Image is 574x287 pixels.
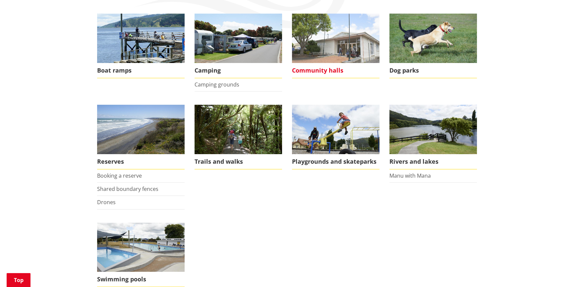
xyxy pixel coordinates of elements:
[389,105,477,169] a: The Waikato River flowing through Ngaruawahia Rivers and lakes
[292,63,379,78] span: Community halls
[97,185,158,193] a: Shared boundary fences
[292,14,379,63] img: Ngaruawahia Memorial Hall
[97,14,185,78] a: Port Waikato council maintained boat ramp Boat ramps
[389,154,477,169] span: Rivers and lakes
[195,105,282,154] img: Bridal Veil Falls
[292,14,379,78] a: Ngaruawahia Memorial Hall Community halls
[97,154,185,169] span: Reserves
[195,154,282,169] span: Trails and walks
[97,105,185,169] a: Port Waikato coastal reserve Reserves
[97,105,185,154] img: Port Waikato coastal reserve
[292,154,379,169] span: Playgrounds and skateparks
[97,199,116,206] a: Drones
[97,223,185,272] img: Tuakau Swimming Pool
[544,259,567,283] iframe: Messenger Launcher
[97,172,142,179] a: Booking a reserve
[195,105,282,169] a: Bridal Veil Falls scenic walk is located near Raglan in the Waikato Trails and walks
[97,63,185,78] span: Boat ramps
[195,63,282,78] span: Camping
[389,63,477,78] span: Dog parks
[389,14,477,78] a: Find your local dog park Dog parks
[97,272,185,287] span: Swimming pools
[97,14,185,63] img: Port Waikato boat ramp
[195,14,282,63] img: camping-ground-v2
[292,105,379,154] img: Playground in Ngaruawahia
[389,105,477,154] img: Waikato River, Ngaruawahia
[7,273,30,287] a: Top
[195,81,239,88] a: Camping grounds
[195,14,282,78] a: camping-ground-v2 Camping
[389,14,477,63] img: Find your local dog park
[389,172,431,179] a: Manu with Mana
[292,105,379,169] a: A family enjoying a playground in Ngaruawahia Playgrounds and skateparks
